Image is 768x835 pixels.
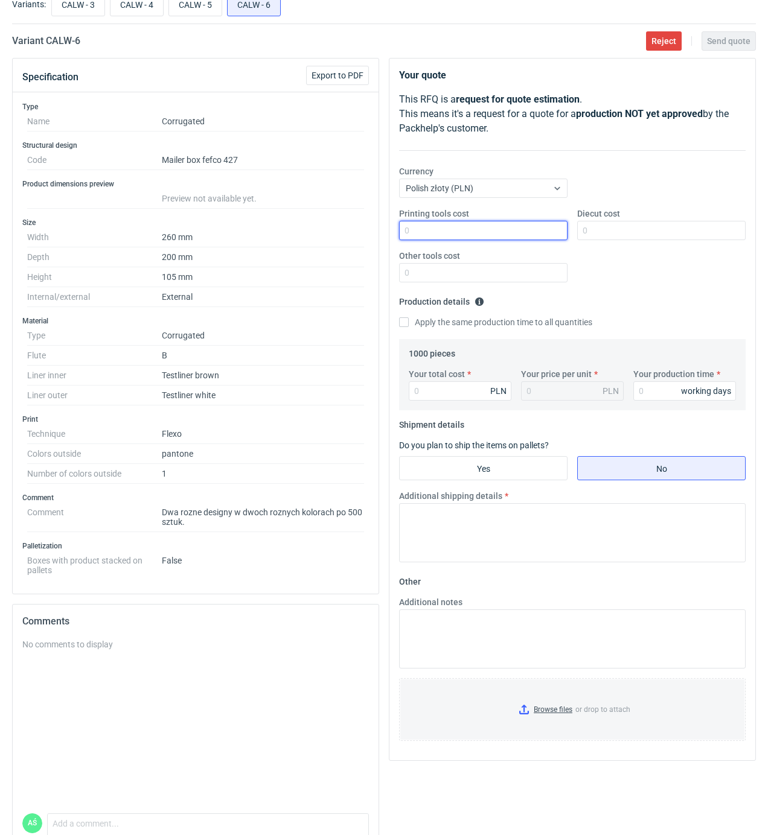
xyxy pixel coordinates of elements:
[162,366,364,386] dd: Testliner brown
[702,31,756,51] button: Send quote
[27,227,162,247] dt: Width
[603,385,619,397] div: PLN
[27,464,162,484] dt: Number of colors outside
[646,31,682,51] button: Reject
[22,541,369,551] h3: Palletization
[27,366,162,386] dt: Liner inner
[399,415,464,430] legend: Shipment details
[651,37,676,45] span: Reject
[162,424,364,444] dd: Flexo
[399,221,568,240] input: 0
[707,37,750,45] span: Send quote
[22,638,369,650] div: No comments to display
[162,464,364,484] dd: 1
[399,165,434,177] label: Currency
[399,69,446,81] strong: Your quote
[399,490,502,502] label: Additional shipping details
[577,221,746,240] input: 0
[12,34,80,48] h2: Variant CALW - 6
[399,456,568,480] label: Yes
[162,227,364,247] dd: 260 mm
[22,102,369,112] h3: Type
[577,208,620,220] label: Diecut cost
[22,63,78,92] button: Specification
[27,503,162,532] dt: Comment
[162,267,364,287] dd: 105 mm
[399,292,484,306] legend: Production details
[399,92,746,136] p: This RFQ is a . This means it's a request for a quote for a by the Packhelp's customer.
[27,551,162,575] dt: Boxes with product stacked on pallets
[162,112,364,132] dd: Corrugated
[409,368,465,380] label: Your total cost
[22,179,369,189] h3: Product dimensions preview
[27,444,162,464] dt: Colors outside
[399,572,421,586] legend: Other
[27,150,162,170] dt: Code
[162,150,364,170] dd: Mailer box fefco 427
[406,183,473,193] span: Polish złoty (PLN)
[22,493,369,503] h3: Comment
[27,386,162,405] dt: Liner outer
[400,679,745,740] label: or drop to attach
[399,316,592,328] label: Apply the same production time to all quantities
[399,250,460,262] label: Other tools cost
[162,326,364,346] dd: Corrugated
[633,368,714,380] label: Your production time
[27,267,162,287] dt: Height
[162,346,364,366] dd: B
[399,208,469,220] label: Printing tools cost
[312,71,363,80] span: Export to PDF
[633,381,736,401] input: 0
[456,94,580,105] strong: request for quote estimation
[22,414,369,424] h3: Print
[162,194,257,203] span: Preview not available yet.
[27,112,162,132] dt: Name
[521,368,592,380] label: Your price per unit
[399,596,462,608] label: Additional notes
[409,381,511,401] input: 0
[162,287,364,307] dd: External
[577,456,746,480] label: No
[576,108,703,119] strong: production NOT yet approved
[399,440,549,450] label: Do you plan to ship the items on pallets?
[399,263,568,282] input: 0
[162,386,364,405] dd: Testliner white
[490,385,507,397] div: PLN
[22,316,369,326] h3: Material
[27,326,162,346] dt: Type
[162,444,364,464] dd: pantone
[162,247,364,267] dd: 200 mm
[162,551,364,575] dd: False
[27,247,162,267] dt: Depth
[27,346,162,366] dt: Flute
[681,385,731,397] div: working days
[27,424,162,444] dt: Technique
[27,287,162,307] dt: Internal/external
[409,344,455,358] legend: 1000 pieces
[162,503,364,532] dd: Dwa rozne designy w dwoch roznych kolorach po 500 sztuk.
[22,813,42,833] div: Adrian Świerżewski
[22,813,42,833] figcaption: AŚ
[22,218,369,227] h3: Size
[306,66,369,85] button: Export to PDF
[22,141,369,150] h3: Structural design
[22,614,369,629] h2: Comments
